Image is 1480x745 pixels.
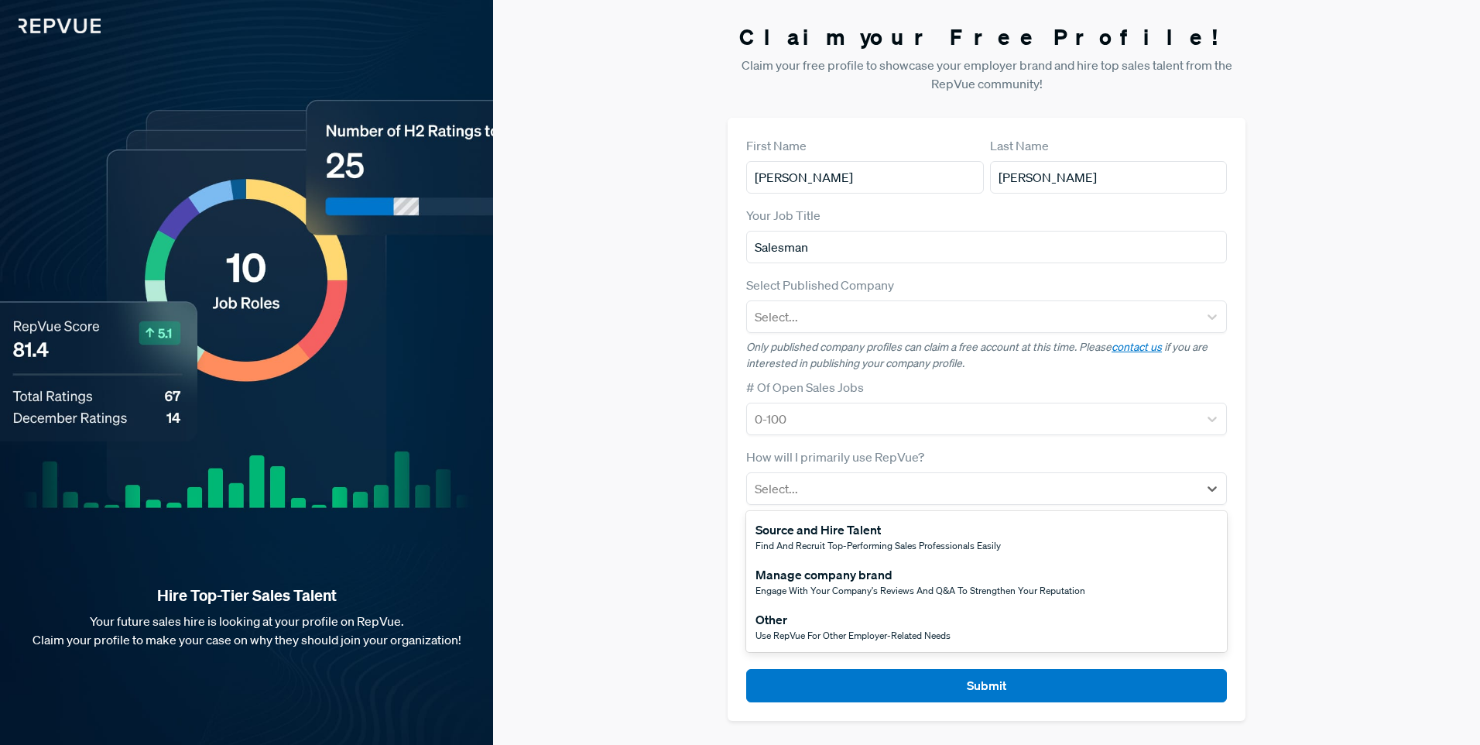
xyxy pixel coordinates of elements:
[755,610,951,629] div: Other
[755,629,951,642] span: Use RepVue for other employer-related needs
[990,136,1049,155] label: Last Name
[746,161,984,194] input: First Name
[746,339,1227,372] p: Only published company profiles can claim a free account at this time. Please if you are interest...
[25,585,468,606] strong: Hire Top-Tier Sales Talent
[728,24,1245,50] h3: Claim your Free Profile!
[746,448,924,466] label: How will I primarily use RepVue?
[990,161,1228,194] input: Last Name
[746,136,807,155] label: First Name
[746,231,1227,263] input: Title
[746,276,894,294] label: Select Published Company
[746,378,864,397] label: # Of Open Sales Jobs
[728,56,1245,93] p: Claim your free profile to showcase your employer brand and hire top sales talent from the RepVue...
[746,669,1227,702] button: Submit
[755,565,1085,584] div: Manage company brand
[25,612,468,649] p: Your future sales hire is looking at your profile on RepVue. Claim your profile to make your case...
[1112,340,1162,354] a: contact us
[755,520,1001,539] div: Source and Hire Talent
[755,584,1085,597] span: Engage with your company's reviews and Q&A to strengthen your reputation
[746,206,821,225] label: Your Job Title
[755,539,1001,552] span: Find and recruit top-performing sales professionals easily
